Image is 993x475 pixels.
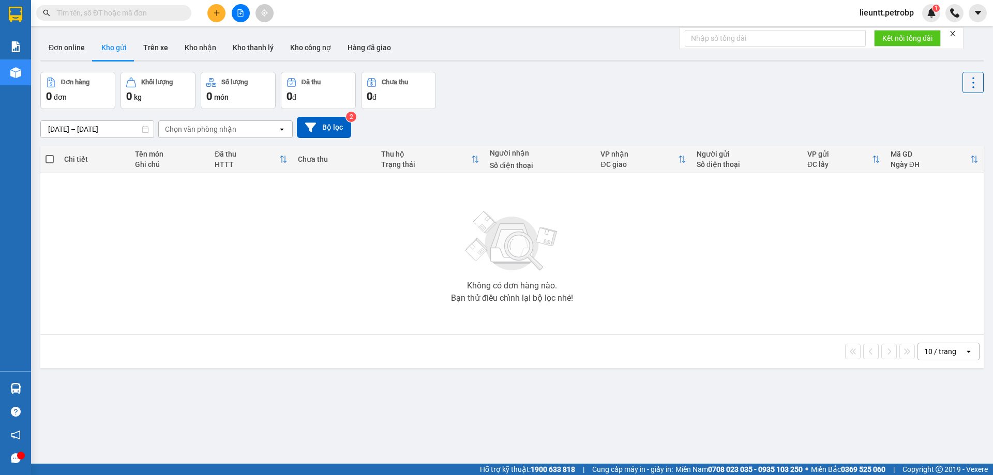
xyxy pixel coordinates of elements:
[135,160,205,168] div: Ghi chú
[207,4,225,22] button: plus
[10,41,21,52] img: solution-icon
[121,72,195,109] button: Khối lượng0kg
[215,150,279,158] div: Đã thu
[201,72,276,109] button: Số lượng0món
[969,4,987,22] button: caret-down
[697,160,797,168] div: Số điện thoại
[255,4,274,22] button: aim
[891,150,970,158] div: Mã GD
[490,149,590,157] div: Người nhận
[339,35,399,60] button: Hàng đã giao
[381,160,471,168] div: Trạng thái
[11,407,21,417] span: question-circle
[297,117,351,138] button: Bộ lọc
[10,383,21,394] img: warehouse-icon
[9,7,22,22] img: logo-vxr
[57,7,179,19] input: Tìm tên, số ĐT hoặc mã đơn
[936,466,943,473] span: copyright
[221,79,248,86] div: Số lượng
[927,8,936,18] img: icon-new-feature
[932,5,940,12] sup: 1
[950,8,959,18] img: phone-icon
[54,93,67,101] span: đơn
[93,35,135,60] button: Kho gửi
[460,205,564,278] img: svg+xml;base64,PHN2ZyBjbGFzcz0ibGlzdC1wbHVnX19zdmciIHhtbG5zPSJodHRwOi8vd3d3LnczLm9yZy8yMDAwL3N2Zy...
[583,464,584,475] span: |
[973,8,983,18] span: caret-down
[209,146,293,173] th: Toggle SortBy
[298,155,371,163] div: Chưa thu
[891,160,970,168] div: Ngày ĐH
[237,9,244,17] span: file-add
[851,6,922,19] span: lieuntt.petrobp
[214,93,229,101] span: món
[292,93,296,101] span: đ
[451,294,573,302] div: Bạn thử điều chỉnh lại bộ lọc nhé!
[382,79,408,86] div: Chưa thu
[882,33,932,44] span: Kết nối tổng đài
[232,4,250,22] button: file-add
[600,150,678,158] div: VP nhận
[841,465,885,473] strong: 0369 525 060
[361,72,436,109] button: Chưa thu0đ
[43,9,50,17] span: search
[302,79,321,86] div: Đã thu
[949,30,956,37] span: close
[10,67,21,78] img: warehouse-icon
[135,150,205,158] div: Tên món
[213,9,220,17] span: plus
[490,161,590,170] div: Số điện thoại
[467,282,557,290] div: Không có đơn hàng nào.
[215,160,279,168] div: HTTT
[372,93,377,101] span: đ
[141,79,173,86] div: Khối lượng
[126,90,132,102] span: 0
[281,72,356,109] button: Đã thu0đ
[893,464,895,475] span: |
[367,90,372,102] span: 0
[135,35,176,60] button: Trên xe
[965,347,973,356] svg: open
[61,79,89,86] div: Đơn hàng
[282,35,339,60] button: Kho công nợ
[874,30,941,47] button: Kết nối tổng đài
[934,5,938,12] span: 1
[165,124,236,134] div: Chọn văn phòng nhận
[802,146,885,173] th: Toggle SortBy
[807,150,872,158] div: VP gửi
[134,93,142,101] span: kg
[675,464,803,475] span: Miền Nam
[176,35,224,60] button: Kho nhận
[592,464,673,475] span: Cung cấp máy in - giấy in:
[811,464,885,475] span: Miền Bắc
[11,430,21,440] span: notification
[924,346,956,357] div: 10 / trang
[46,90,52,102] span: 0
[685,30,866,47] input: Nhập số tổng đài
[595,146,691,173] th: Toggle SortBy
[206,90,212,102] span: 0
[708,465,803,473] strong: 0708 023 035 - 0935 103 250
[805,467,808,471] span: ⚪️
[600,160,678,168] div: ĐC giao
[381,150,471,158] div: Thu hộ
[64,155,124,163] div: Chi tiết
[346,112,356,122] sup: 2
[480,464,575,475] span: Hỗ trợ kỹ thuật:
[224,35,282,60] button: Kho thanh lý
[11,453,21,463] span: message
[41,121,154,137] input: Select a date range.
[261,9,268,17] span: aim
[40,35,93,60] button: Đơn online
[531,465,575,473] strong: 1900 633 818
[376,146,485,173] th: Toggle SortBy
[697,150,797,158] div: Người gửi
[287,90,292,102] span: 0
[40,72,115,109] button: Đơn hàng0đơn
[885,146,984,173] th: Toggle SortBy
[278,125,286,133] svg: open
[807,160,872,168] div: ĐC lấy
